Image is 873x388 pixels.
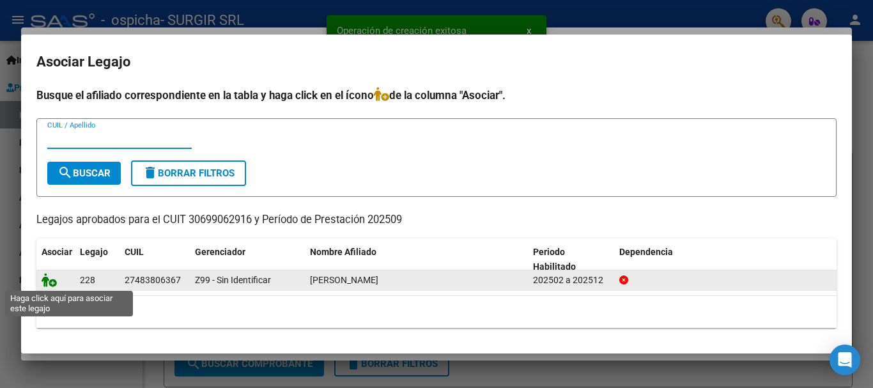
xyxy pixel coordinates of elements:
[36,212,837,228] p: Legajos aprobados para el CUIT 30699062916 y Período de Prestación 202509
[195,275,271,285] span: Z99 - Sin Identificar
[36,87,837,104] h4: Busque el afiliado correspondiente en la tabla y haga click en el ícono de la columna "Asociar".
[75,238,120,281] datatable-header-cell: Legajo
[310,275,378,285] span: CARDOZO MARIA MILAGROS
[36,296,837,328] div: 1 registros
[619,247,673,257] span: Dependencia
[36,238,75,281] datatable-header-cell: Asociar
[310,247,376,257] span: Nombre Afiliado
[125,273,181,288] div: 27483806367
[125,247,144,257] span: CUIL
[614,238,837,281] datatable-header-cell: Dependencia
[190,238,305,281] datatable-header-cell: Gerenciador
[80,247,108,257] span: Legajo
[120,238,190,281] datatable-header-cell: CUIL
[195,247,245,257] span: Gerenciador
[143,165,158,180] mat-icon: delete
[80,275,95,285] span: 228
[42,247,72,257] span: Asociar
[58,165,73,180] mat-icon: search
[528,238,614,281] datatable-header-cell: Periodo Habilitado
[533,247,576,272] span: Periodo Habilitado
[143,167,235,179] span: Borrar Filtros
[36,50,837,74] h2: Asociar Legajo
[47,162,121,185] button: Buscar
[131,160,246,186] button: Borrar Filtros
[305,238,528,281] datatable-header-cell: Nombre Afiliado
[830,345,860,375] div: Open Intercom Messenger
[533,273,609,288] div: 202502 a 202512
[58,167,111,179] span: Buscar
